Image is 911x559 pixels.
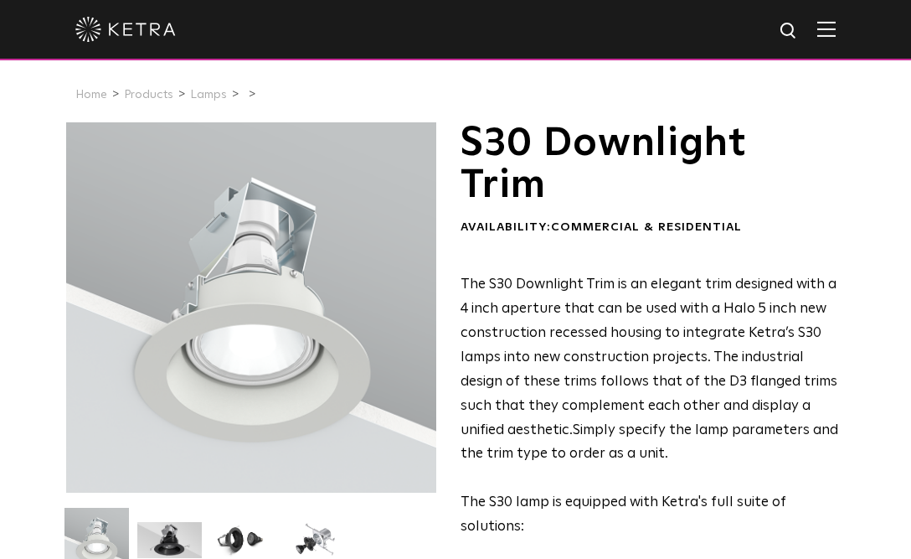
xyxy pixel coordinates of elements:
[551,221,742,233] span: Commercial & Residential
[75,89,107,101] a: Home
[190,89,227,101] a: Lamps
[75,17,176,42] img: ketra-logo-2019-white
[461,277,837,437] span: The S30 Downlight Trim is an elegant trim designed with a 4 inch aperture that can be used with a...
[817,21,836,37] img: Hamburger%20Nav.svg
[461,273,839,540] p: The S30 lamp is equipped with Ketra's full suite of solutions:
[124,89,173,101] a: Products
[461,122,839,207] h1: S30 Downlight Trim
[461,220,839,236] div: Availability:
[779,21,800,42] img: search icon
[461,423,838,462] span: Simply specify the lamp parameters and the trim type to order as a unit.​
